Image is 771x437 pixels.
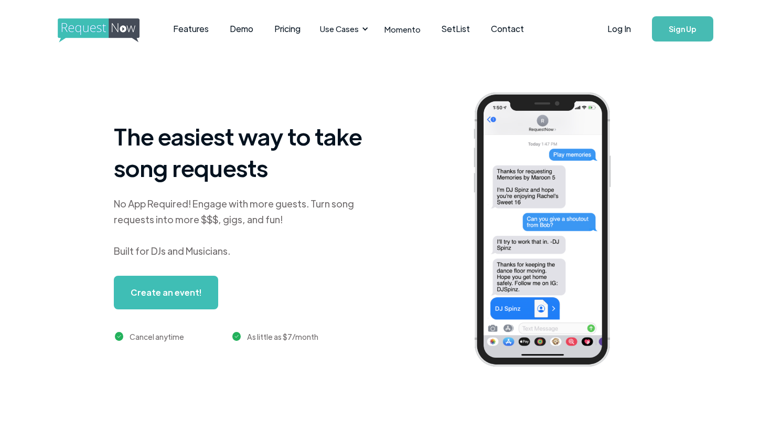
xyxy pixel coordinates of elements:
a: Features [163,13,219,45]
img: iphone screenshot [462,85,639,378]
a: home [58,18,136,39]
div: As little as $7/month [247,330,318,343]
a: Sign Up [652,16,713,41]
img: requestnow logo [58,18,159,43]
a: Log In [597,11,641,47]
div: Use Cases [320,23,359,35]
a: Demo [219,13,264,45]
a: Pricing [264,13,311,45]
img: green checkmark [232,332,241,341]
img: green checkmark [115,332,124,341]
a: SetList [431,13,480,45]
a: Momento [374,14,431,45]
div: Cancel anytime [130,330,184,343]
h1: The easiest way to take song requests [114,120,376,183]
div: Use Cases [314,13,371,45]
a: Contact [480,13,534,45]
a: Create an event! [114,276,218,309]
div: No App Required! Engage with more guests. Turn song requests into more $$$, gigs, and fun! Built ... [114,196,376,259]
